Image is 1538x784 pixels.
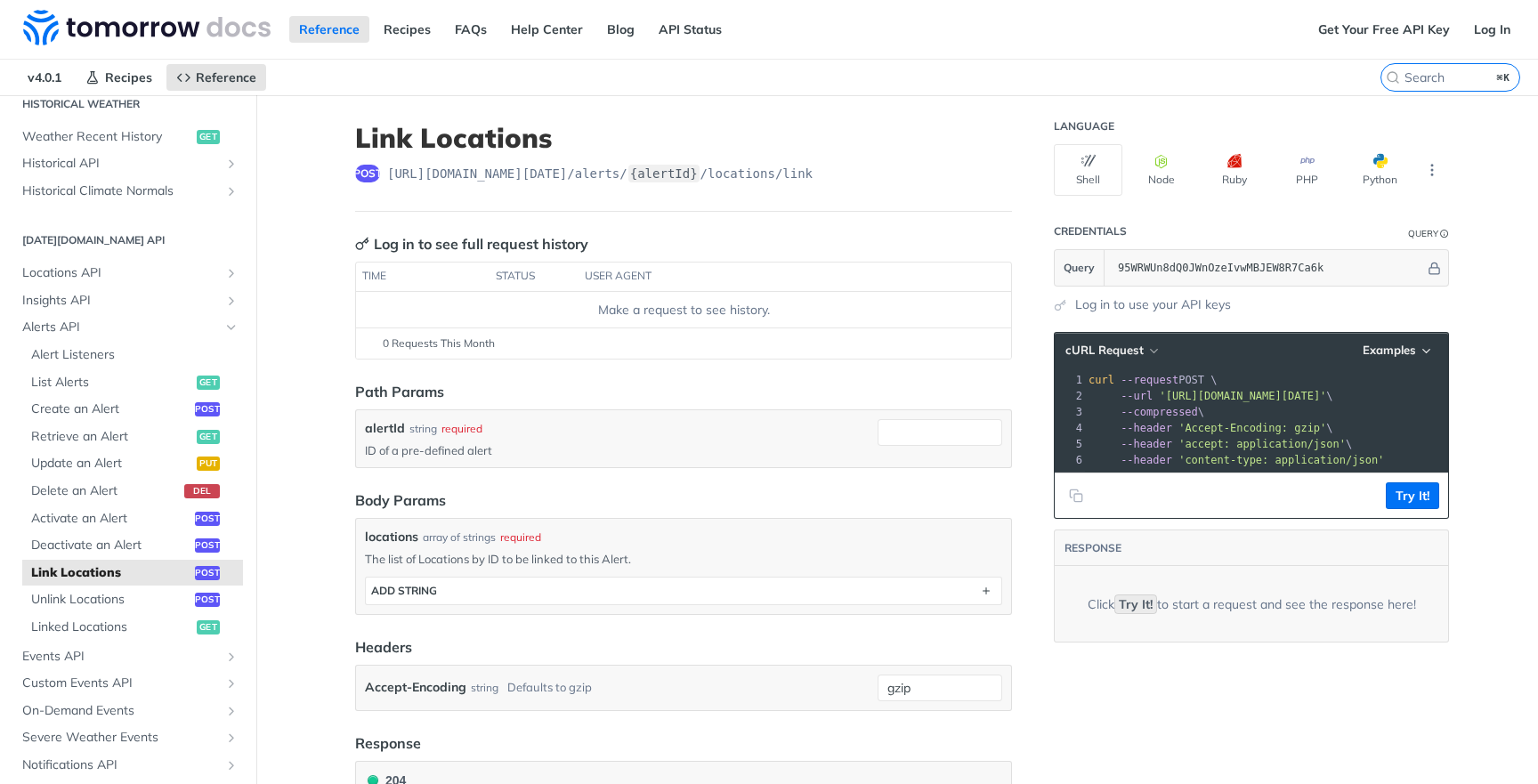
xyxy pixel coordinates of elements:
[1493,69,1515,86] kbd: ⌘K
[13,124,243,150] a: Weather Recent Historyget
[1089,422,1333,434] span: \
[1114,594,1157,614] code: Try It!
[196,69,256,85] span: Reference
[649,16,732,43] a: API Status
[195,402,220,416] span: post
[441,421,482,437] div: required
[224,184,239,198] button: Show subpages for Historical Climate Normals
[1055,250,1105,286] button: Query
[374,16,441,43] a: Recipes
[13,643,243,670] a: Events APIShow subpages for Events API
[13,724,243,751] a: Severe Weather EventsShow subpages for Severe Weather Events
[597,16,644,43] a: Blog
[501,16,593,43] a: Help Center
[1425,259,1444,277] button: Hide
[1440,230,1449,238] i: Information
[18,64,71,91] span: v4.0.1
[1055,388,1085,404] div: 2
[1178,422,1326,434] span: 'Accept-Encoding: gzip'
[22,292,220,310] span: Insights API
[1346,144,1414,196] button: Python
[22,614,243,641] a: Linked Locationsget
[31,400,190,418] span: Create an Alert
[224,704,239,718] button: Show subpages for On-Demand Events
[366,578,1001,604] button: ADD string
[1464,16,1520,43] a: Log In
[1089,406,1204,418] span: \
[1419,157,1445,183] button: More Languages
[197,457,220,471] span: put
[355,636,412,658] div: Headers
[224,650,239,664] button: Show subpages for Events API
[22,182,220,200] span: Historical Climate Normals
[13,752,243,779] a: Notifications APIShow subpages for Notifications API
[365,442,870,458] p: ID of a pre-defined alert
[1121,390,1153,402] span: --url
[355,165,380,182] span: post
[355,732,421,754] div: Response
[409,421,437,437] div: string
[500,529,541,546] div: required
[31,618,192,636] span: Linked Locations
[13,287,243,314] a: Insights APIShow subpages for Insights API
[1089,374,1218,386] span: POST \
[197,430,220,444] span: get
[22,675,220,692] span: Custom Events API
[507,675,592,700] div: Defaults to gzip
[1178,438,1346,450] span: 'accept: application/json'
[184,484,220,498] span: del
[423,529,496,546] div: array of strings
[1055,404,1085,420] div: 3
[13,698,243,724] a: On-Demand EventsShow subpages for On-Demand Events
[355,237,369,251] svg: Key
[31,482,180,500] span: Delete an Alert
[31,346,239,364] span: Alert Listeners
[22,369,243,396] a: List Alertsget
[22,756,220,774] span: Notifications API
[363,301,1004,319] div: Make a request to see history.
[365,419,405,438] label: alertId
[1055,436,1085,452] div: 5
[1178,454,1384,466] span: 'content-type: application/json'
[1055,372,1085,388] div: 1
[22,702,220,720] span: On-Demand Events
[371,584,437,597] div: ADD string
[13,314,243,341] a: Alerts APIHide subpages for Alerts API
[31,510,190,528] span: Activate an Alert
[22,532,243,559] a: Deactivate an Alertpost
[387,165,813,182] span: https://api.tomorrow.io/v4/alerts/{alertId}/locations/link
[355,233,588,255] div: Log in to see full request history
[13,178,243,205] a: Historical Climate NormalsShow subpages for Historical Climate Normals
[197,130,220,144] span: get
[1121,438,1172,450] span: --header
[13,670,243,697] a: Custom Events APIShow subpages for Custom Events API
[1121,406,1198,418] span: --compressed
[76,64,162,91] a: Recipes
[1054,224,1127,238] div: Credentials
[490,263,579,291] th: status
[383,335,495,352] span: 0 Requests This Month
[22,264,220,282] span: Locations API
[22,729,220,747] span: Severe Weather Events
[195,566,220,580] span: post
[1363,343,1416,358] span: Examples
[31,537,190,554] span: Deactivate an Alert
[365,528,418,546] span: locations
[628,165,700,182] label: {alertId}
[1308,16,1460,43] a: Get Your Free API Key
[197,620,220,634] span: get
[579,263,975,291] th: user agent
[13,150,243,177] a: Historical APIShow subpages for Historical API
[1273,144,1341,196] button: PHP
[1121,374,1178,386] span: --request
[1064,539,1122,557] button: RESPONSE
[22,586,243,613] a: Unlink Locationspost
[31,374,192,392] span: List Alerts
[224,731,239,745] button: Show subpages for Severe Weather Events
[224,266,239,280] button: Show subpages for Locations API
[1054,119,1114,133] div: Language
[224,320,239,335] button: Hide subpages for Alerts API
[1055,452,1085,468] div: 6
[22,342,243,368] a: Alert Listeners
[1075,295,1231,314] a: Log in to use your API keys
